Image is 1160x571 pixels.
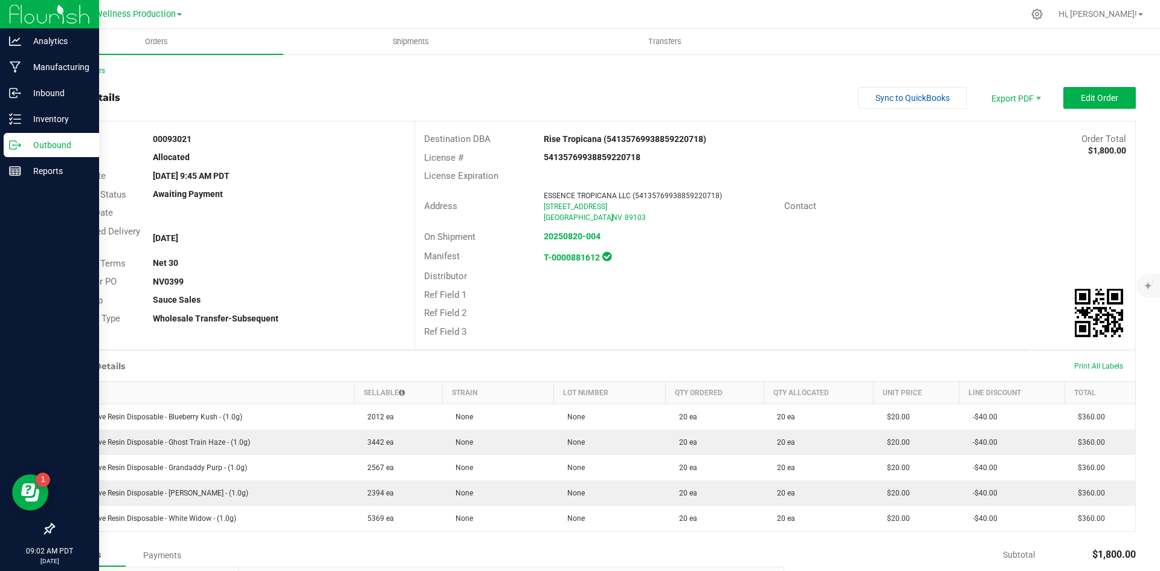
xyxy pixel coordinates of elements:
[875,93,950,103] span: Sync to QuickBooks
[361,489,394,497] span: 2394 ea
[1072,514,1105,523] span: $360.00
[1065,382,1135,404] th: Total
[538,29,792,54] a: Transfers
[771,438,795,447] span: 20 ea
[12,474,48,511] iframe: Resource center
[21,34,94,48] p: Analytics
[561,413,585,421] span: None
[544,152,640,162] strong: 54135769938859220718
[979,87,1051,109] li: Export PDF
[424,134,491,144] span: Destination DBA
[554,382,666,404] th: Lot Number
[449,514,473,523] span: None
[967,463,997,472] span: -$40.00
[858,87,967,109] button: Sync to QuickBooks
[611,213,612,222] span: ,
[153,295,201,305] strong: Sauce Sales
[784,201,816,211] span: Contact
[967,489,997,497] span: -$40.00
[1003,550,1035,560] span: Subtotal
[561,463,585,472] span: None
[153,258,178,268] strong: Net 30
[153,314,279,323] strong: Wholesale Transfer-Subsequent
[874,382,959,404] th: Unit Price
[449,413,473,421] span: None
[9,35,21,47] inline-svg: Analytics
[65,9,176,19] span: Polaris Wellness Production
[673,514,697,523] span: 20 ea
[632,36,698,47] span: Transfers
[544,253,600,262] a: T-0000881612
[424,308,466,318] span: Ref Field 2
[153,152,190,162] strong: Allocated
[361,514,394,523] span: 5369 ea
[5,556,94,566] p: [DATE]
[9,113,21,125] inline-svg: Inventory
[9,87,21,99] inline-svg: Inbound
[21,164,94,178] p: Reports
[967,413,997,421] span: -$40.00
[9,139,21,151] inline-svg: Outbound
[153,134,192,144] strong: 00093021
[771,413,795,421] span: 20 ea
[544,231,601,241] a: 20250820-004
[449,463,473,472] span: None
[561,514,585,523] span: None
[424,271,467,282] span: Distributor
[21,138,94,152] p: Outbound
[544,134,706,144] strong: Rise Tropicana (54135769938859220718)
[361,438,394,447] span: 3442 ea
[673,489,697,497] span: 20 ea
[153,171,230,181] strong: [DATE] 9:45 AM PDT
[376,36,445,47] span: Shipments
[354,382,442,404] th: Sellable
[21,86,94,100] p: Inbound
[424,170,498,181] span: License Expiration
[625,213,646,222] span: 89103
[1072,413,1105,421] span: $360.00
[54,382,355,404] th: Item
[126,544,198,566] div: Payments
[544,192,722,200] span: ESSENCE TROPICANA LLC (54135769938859220718)
[9,165,21,177] inline-svg: Reports
[544,202,607,211] span: [STREET_ADDRESS]
[1081,93,1118,103] span: Edit Order
[361,413,394,421] span: 2012 ea
[153,277,184,286] strong: NV0399
[673,413,697,421] span: 20 ea
[424,289,466,300] span: Ref Field 1
[673,463,697,472] span: 20 ea
[1029,8,1045,20] div: Manage settings
[881,514,910,523] span: $20.00
[666,382,764,404] th: Qty Ordered
[771,514,795,523] span: 20 ea
[881,489,910,497] span: $20.00
[62,514,236,523] span: Sauce - Live Resin Disposable - White Widow - (1.0g)
[764,382,874,404] th: Qty Allocated
[36,473,50,487] iframe: Resource center unread badge
[1075,289,1123,337] qrcode: 00093021
[449,489,473,497] span: None
[881,438,910,447] span: $20.00
[673,438,697,447] span: 20 ea
[424,231,475,242] span: On Shipment
[967,514,997,523] span: -$40.00
[63,226,140,251] span: Requested Delivery Date
[424,152,463,163] span: License #
[881,463,910,472] span: $20.00
[21,60,94,74] p: Manufacturing
[771,463,795,472] span: 20 ea
[612,213,622,222] span: NV
[153,189,223,199] strong: Awaiting Payment
[1088,146,1126,155] strong: $1,800.00
[1072,438,1105,447] span: $360.00
[881,413,910,421] span: $20.00
[1072,463,1105,472] span: $360.00
[561,438,585,447] span: None
[1058,9,1137,19] span: Hi, [PERSON_NAME]!
[283,29,538,54] a: Shipments
[9,61,21,73] inline-svg: Manufacturing
[602,250,611,263] span: In Sync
